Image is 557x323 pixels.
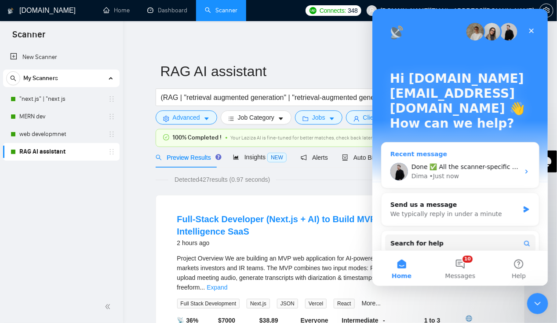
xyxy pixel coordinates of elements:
a: RAG AI assistant [19,143,103,161]
button: settingAdvancedcaret-down [156,110,217,125]
span: holder [108,148,115,155]
button: Search for help [13,226,163,243]
span: Full Stack Development [177,299,240,308]
span: user [369,7,375,14]
span: caret-down [329,115,335,122]
button: search [6,71,20,85]
iframe: Intercom live chat [372,9,548,286]
li: My Scanners [3,70,120,161]
span: Help [139,264,153,270]
span: holder [108,113,115,120]
span: Auto Bidder [342,154,386,161]
span: caret-down [204,115,210,122]
span: caret-down [278,115,284,122]
span: Messages [73,264,103,270]
iframe: Intercom live chat [527,293,548,314]
span: holder [108,95,115,103]
span: Jobs [312,113,325,122]
a: Expand [207,284,227,291]
span: holder [108,131,115,138]
span: JSON [277,299,298,308]
span: Job Category [238,113,274,122]
button: setting [539,4,553,18]
a: web developmnet [19,125,103,143]
span: Connects: [320,6,346,15]
div: Project Overview We are building an MVP web application for AI-powered meeting intelligence targe... [177,253,503,292]
button: folderJobscaret-down [295,110,342,125]
a: New Scanner [10,48,113,66]
a: Full-Stack Developer (Next.js + AI) to Build MVP for Investor Meeting Intelligence SaaS [177,214,463,236]
span: Alerts [301,154,328,161]
span: Client [363,113,379,122]
div: Tooltip anchor [215,153,222,161]
span: folder [302,115,309,122]
span: double-left [105,302,113,311]
span: React [334,299,354,308]
span: setting [540,7,553,14]
span: My Scanners [23,70,58,87]
span: Detected 427 results (0.97 seconds) [168,175,276,184]
span: Insights [233,154,287,161]
div: 2 hours ago [177,238,503,248]
li: New Scanner [3,48,120,66]
a: MERN dev [19,108,103,125]
a: dashboardDashboard [147,7,187,14]
span: robot [342,154,348,161]
a: searchScanner [205,7,237,14]
span: Done ✅ All the scanner-specific statements were reset: If there’s anything else I can assist you ... [39,154,475,161]
span: Next.js [247,299,270,308]
span: check-circle [163,134,169,140]
span: setting [163,115,169,122]
button: userClientcaret-down [346,110,396,125]
span: 100% Completed ! [173,133,222,143]
div: We typically reply in under a minute [18,201,147,210]
div: Send us a messageWe typically reply in under a minute [9,184,167,217]
span: Scanner [5,28,52,47]
img: logo [7,4,14,18]
span: Search for help [18,230,71,239]
img: 🌐 [466,316,472,322]
span: bars [228,115,234,122]
button: Help [117,242,176,277]
span: Preview Results [156,154,219,161]
span: notification [301,154,307,161]
input: Search Freelance Jobs... [161,92,396,103]
span: area-chart [233,154,239,160]
div: Close [151,14,167,30]
div: Send us a message [18,191,147,201]
span: Advanced [173,113,200,122]
a: "next.js" | "next js [19,90,103,108]
a: More... [362,300,381,307]
div: • Just now [57,163,87,172]
span: search [7,75,20,81]
input: Scanner name... [160,60,507,82]
span: ... [200,284,205,291]
span: 348 [348,6,357,15]
span: Home [19,264,39,270]
a: homeHome [103,7,130,14]
span: Your Laziza AI is fine-tuned for better matches, check back later for more training! [231,135,413,141]
a: setting [539,7,553,14]
span: search [156,154,162,161]
span: user [353,115,360,122]
span: Vercel [305,299,327,308]
div: Dima [39,163,55,172]
button: barsJob Categorycaret-down [221,110,291,125]
span: NEW [267,153,287,162]
img: upwork-logo.png [309,7,317,14]
button: Messages [58,242,117,277]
